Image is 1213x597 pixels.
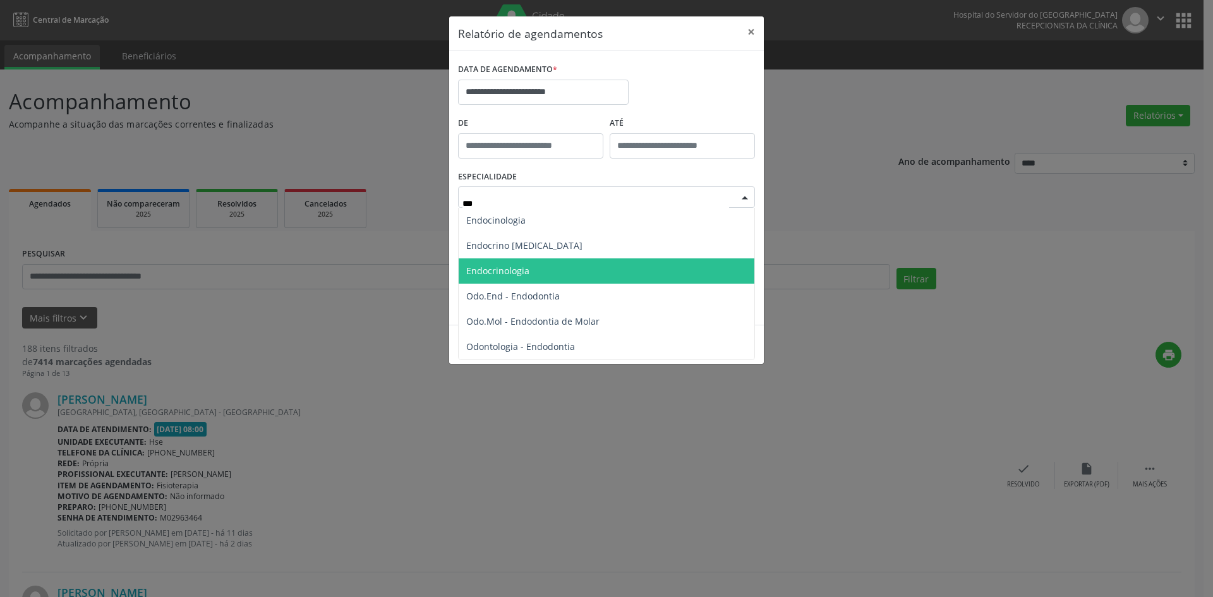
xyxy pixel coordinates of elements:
[466,265,529,277] span: Endocrinologia
[458,25,603,42] h5: Relatório de agendamentos
[458,60,557,80] label: DATA DE AGENDAMENTO
[466,290,560,302] span: Odo.End - Endodontia
[466,214,526,226] span: Endocinologia
[466,239,582,251] span: Endocrino [MEDICAL_DATA]
[610,114,755,133] label: ATÉ
[458,167,517,187] label: ESPECIALIDADE
[466,341,575,353] span: Odontologia - Endodontia
[458,114,603,133] label: De
[466,315,600,327] span: Odo.Mol - Endodontia de Molar
[739,16,764,47] button: Close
